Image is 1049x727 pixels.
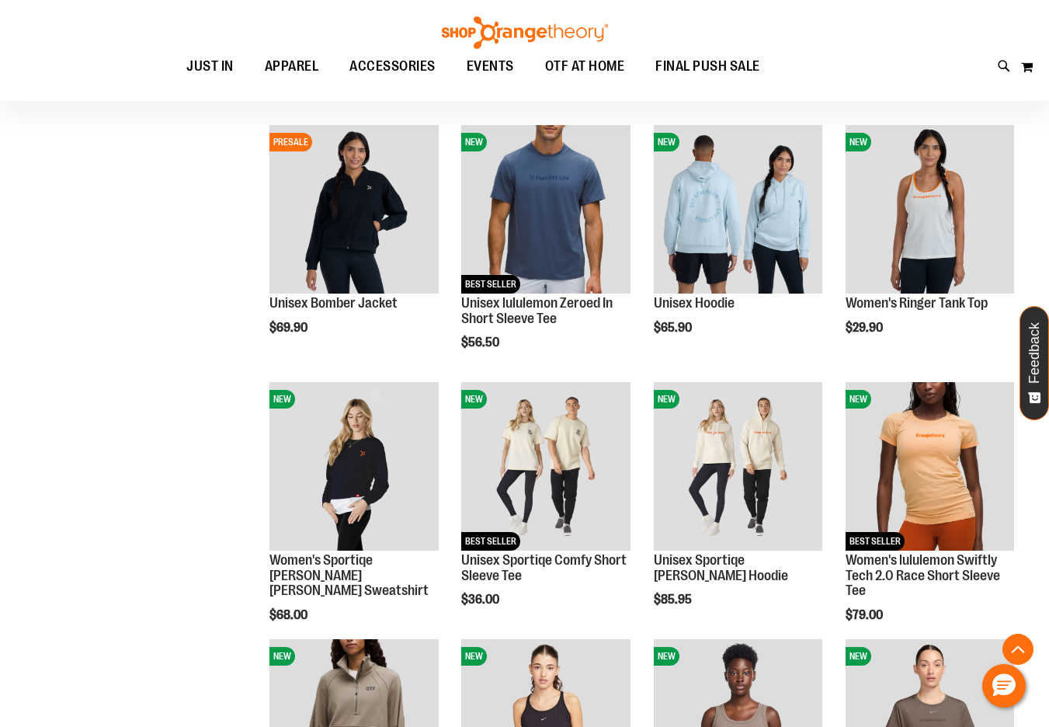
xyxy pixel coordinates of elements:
a: Image of Unisex Bomber JacketPRESALE [269,125,438,296]
img: Image of Unisex Hoodie [654,125,822,294]
span: PRESALE [269,133,312,151]
a: APPAREL [249,49,335,85]
span: FINAL PUSH SALE [655,49,760,84]
button: Feedback - Show survey [1019,306,1049,420]
span: NEW [461,647,487,666]
span: NEW [654,390,679,409]
img: Women's Sportiqe Ashlyn French Terry Crewneck Sweatshirt [269,382,438,551]
a: Women's Sportiqe Ashlyn French Terry Crewneck SweatshirtNEW [269,382,438,553]
img: Image of Womens Ringer Tank [846,125,1014,294]
a: Women's Sportiqe [PERSON_NAME] [PERSON_NAME] Sweatshirt [269,552,429,599]
img: Women's lululemon Swiftly Tech 2.0 Race Short Sleeve Tee [846,382,1014,551]
span: Feedback [1027,322,1042,384]
img: Image of Unisex Bomber Jacket [269,125,438,294]
span: $69.90 [269,321,310,335]
span: $68.00 [269,608,310,622]
div: product [262,117,446,374]
a: Unisex lululemon Zeroed In Short Sleeve TeeNEWBEST SELLER [461,125,630,296]
a: Image of Womens Ringer TankNEW [846,125,1014,296]
span: BEST SELLER [461,275,520,294]
img: Unisex Sportiqe Olsen Hoodie [654,382,822,551]
span: NEW [846,390,871,409]
img: Unisex Sportiqe Comfy Short Sleeve Tee [461,382,630,551]
span: EVENTS [467,49,514,84]
div: product [453,117,637,390]
button: Back To Top [1002,634,1033,665]
a: FINAL PUSH SALE [640,49,776,85]
a: Unisex Bomber Jacket [269,295,398,311]
div: product [646,117,830,374]
div: product [838,117,1022,374]
span: NEW [654,647,679,666]
span: OTF AT HOME [545,49,625,84]
span: NEW [461,390,487,409]
div: product [262,374,446,663]
button: Hello, have a question? Let’s chat. [982,664,1026,708]
a: Women's lululemon Swiftly Tech 2.0 Race Short Sleeve Tee [846,552,1000,599]
span: NEW [654,133,679,151]
a: Unisex Sportiqe Comfy Short Sleeve TeeNEWBEST SELLER [461,382,630,553]
span: $36.00 [461,593,502,607]
a: Image of Unisex HoodieNEW [654,125,822,296]
span: NEW [846,647,871,666]
span: ACCESSORIES [349,49,436,84]
span: BEST SELLER [461,532,520,551]
span: JUST IN [186,49,234,84]
a: OTF AT HOME [530,49,641,85]
a: Unisex Sportiqe Comfy Short Sleeve Tee [461,552,627,583]
a: Women's lululemon Swiftly Tech 2.0 Race Short Sleeve TeeNEWBEST SELLER [846,382,1014,553]
a: Women's Ringer Tank Top [846,295,988,311]
a: JUST IN [171,49,249,84]
a: ACCESSORIES [334,49,451,85]
span: NEW [269,390,295,409]
a: Unisex lululemon Zeroed In Short Sleeve Tee [461,295,613,326]
span: $56.50 [461,336,502,350]
a: Unisex Hoodie [654,295,735,311]
span: NEW [269,647,295,666]
a: EVENTS [451,49,530,85]
div: product [646,374,830,647]
div: product [838,374,1022,663]
span: NEW [846,133,871,151]
span: $85.95 [654,593,694,607]
span: $29.90 [846,321,885,335]
img: Shop Orangetheory [439,16,610,49]
span: BEST SELLER [846,532,905,551]
span: $79.00 [846,608,885,622]
span: APPAREL [265,49,319,84]
span: NEW [461,133,487,151]
div: product [453,374,637,647]
a: Unisex Sportiqe [PERSON_NAME] Hoodie [654,552,788,583]
a: Unisex Sportiqe Olsen HoodieNEW [654,382,822,553]
img: Unisex lululemon Zeroed In Short Sleeve Tee [461,125,630,294]
span: $65.90 [654,321,694,335]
